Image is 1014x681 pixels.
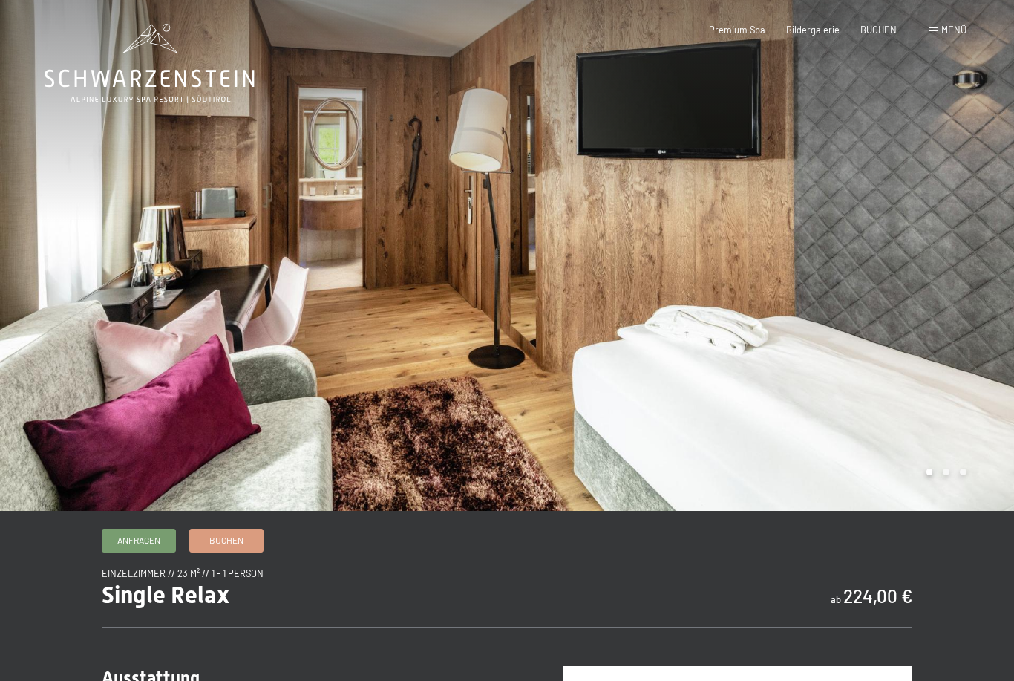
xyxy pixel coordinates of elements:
a: Buchen [190,530,263,552]
a: Bildergalerie [786,24,840,36]
span: ab [831,593,841,605]
a: Premium Spa [709,24,765,36]
a: Anfragen [102,530,175,552]
span: Buchen [209,534,243,547]
span: Menü [941,24,966,36]
span: Anfragen [117,534,160,547]
span: Einzelzimmer // 23 m² // 1 - 1 Person [102,567,264,579]
b: 224,00 € [843,585,912,607]
a: BUCHEN [860,24,897,36]
span: Single Relax [102,581,229,609]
